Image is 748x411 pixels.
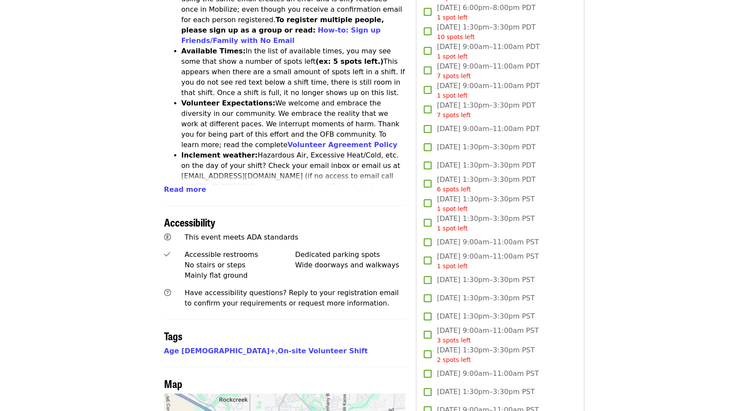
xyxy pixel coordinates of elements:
strong: Volunteer Expectations: [181,99,276,107]
div: Dedicated parking spots [295,250,406,260]
a: How-to: Sign up Friends/Family with No Email [181,26,381,45]
span: [DATE] 9:00am–11:00am PDT [437,81,540,100]
span: [DATE] 9:00am–11:00am PST [437,368,539,379]
div: No stairs or steps [185,260,295,270]
li: Hazardous Air, Excessive Heat/Cold, etc. on the day of your shift? Check your email inbox or emai... [181,150,406,202]
i: universal-access icon [164,233,171,241]
div: Mainly flat ground [185,270,295,281]
span: 7 spots left [437,72,471,79]
span: [DATE] 9:00am–11:00am PST [437,326,539,345]
span: 1 spot left [437,225,468,232]
strong: Inclement weather: [181,151,258,159]
span: [DATE] 1:30pm–3:30pm PDT [437,160,535,171]
span: [DATE] 1:30pm–3:30pm PST [437,275,534,285]
strong: Available Times: [181,47,246,55]
span: Have accessibility questions? Reply to your registration email to confirm your requirements or re... [185,289,399,307]
span: [DATE] 1:30pm–3:30pm PST [437,311,534,322]
span: 1 spot left [437,263,468,270]
li: We welcome and embrace the diversity in our community. We embrace the reality that we work at dif... [181,98,406,150]
span: 10 spots left [437,33,475,40]
span: [DATE] 1:30pm–3:30pm PDT [437,174,535,194]
a: Age [DEMOGRAPHIC_DATA]+ [164,347,276,355]
a: On-site Volunteer Shift [278,347,368,355]
span: [DATE] 1:30pm–3:30pm PDT [437,142,535,152]
span: Accessibility [164,214,215,230]
span: 7 spots left [437,112,471,118]
span: 2 spots left [437,356,471,363]
i: question-circle icon [164,289,171,297]
div: Wide doorways and walkways [295,260,406,270]
a: Volunteer Agreement Policy [287,141,397,149]
span: 1 spot left [437,53,468,60]
span: [DATE] 6:00pm–8:00pm PDT [437,3,535,22]
span: [DATE] 1:30pm–3:30pm PST [437,293,534,303]
i: check icon [164,250,170,259]
span: [DATE] 9:00am–11:00am PDT [437,61,540,81]
span: [DATE] 1:30pm–3:30pm PST [437,194,534,214]
div: Accessible restrooms [185,250,295,260]
span: 1 spot left [437,92,468,99]
span: , [164,347,278,355]
span: [DATE] 9:00am–11:00am PDT [437,124,540,134]
span: This event meets ADA standards [185,233,298,241]
span: [DATE] 1:30pm–3:30pm PST [437,214,534,233]
span: 6 spots left [437,186,471,193]
span: [DATE] 1:30pm–3:30pm PDT [437,22,535,42]
span: [DATE] 9:00am–11:00am PST [437,251,539,271]
span: Map [164,376,182,391]
span: [DATE] 9:00am–11:00am PST [437,237,539,247]
span: 3 spots left [437,337,471,344]
li: In the list of available times, you may see some that show a number of spots left This appears wh... [181,46,406,98]
span: 1 spot left [437,14,468,21]
span: Tags [164,328,182,343]
strong: (ex: 5 spots left.) [316,57,383,66]
span: [DATE] 1:30pm–3:30pm PST [437,387,534,397]
button: Read more [164,184,206,195]
strong: To register multiple people, please sign up as a group or read: [181,16,384,34]
span: [DATE] 1:30pm–3:30pm PDT [437,100,535,120]
span: [DATE] 9:00am–11:00am PDT [437,42,540,61]
span: 1 spot left [437,205,468,212]
span: [DATE] 1:30pm–3:30pm PST [437,345,534,365]
span: Read more [164,185,206,194]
